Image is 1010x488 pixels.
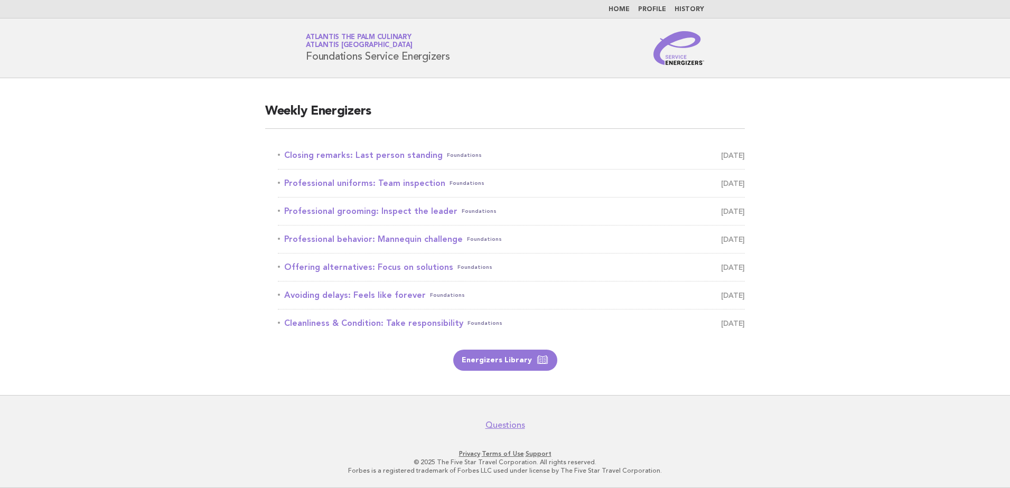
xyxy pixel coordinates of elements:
[721,232,745,247] span: [DATE]
[467,232,502,247] span: Foundations
[447,148,482,163] span: Foundations
[453,350,557,371] a: Energizers Library
[450,176,484,191] span: Foundations
[609,6,630,13] a: Home
[278,288,745,303] a: Avoiding delays: Feels like foreverFoundations [DATE]
[182,466,828,475] p: Forbes is a registered trademark of Forbes LLC used under license by The Five Star Travel Corpora...
[278,260,745,275] a: Offering alternatives: Focus on solutionsFoundations [DATE]
[278,148,745,163] a: Closing remarks: Last person standingFoundations [DATE]
[306,34,450,62] h1: Foundations Service Energizers
[265,103,745,129] h2: Weekly Energizers
[182,449,828,458] p: · ·
[721,260,745,275] span: [DATE]
[638,6,666,13] a: Profile
[482,450,524,457] a: Terms of Use
[721,176,745,191] span: [DATE]
[459,450,480,457] a: Privacy
[675,6,704,13] a: History
[278,316,745,331] a: Cleanliness & Condition: Take responsibilityFoundations [DATE]
[430,288,465,303] span: Foundations
[485,420,525,430] a: Questions
[526,450,551,457] a: Support
[721,288,745,303] span: [DATE]
[278,176,745,191] a: Professional uniforms: Team inspectionFoundations [DATE]
[721,204,745,219] span: [DATE]
[721,316,745,331] span: [DATE]
[278,204,745,219] a: Professional grooming: Inspect the leaderFoundations [DATE]
[467,316,502,331] span: Foundations
[457,260,492,275] span: Foundations
[278,232,745,247] a: Professional behavior: Mannequin challengeFoundations [DATE]
[306,34,413,49] a: Atlantis The Palm CulinaryAtlantis [GEOGRAPHIC_DATA]
[462,204,497,219] span: Foundations
[306,42,413,49] span: Atlantis [GEOGRAPHIC_DATA]
[182,458,828,466] p: © 2025 The Five Star Travel Corporation. All rights reserved.
[721,148,745,163] span: [DATE]
[653,31,704,65] img: Service Energizers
